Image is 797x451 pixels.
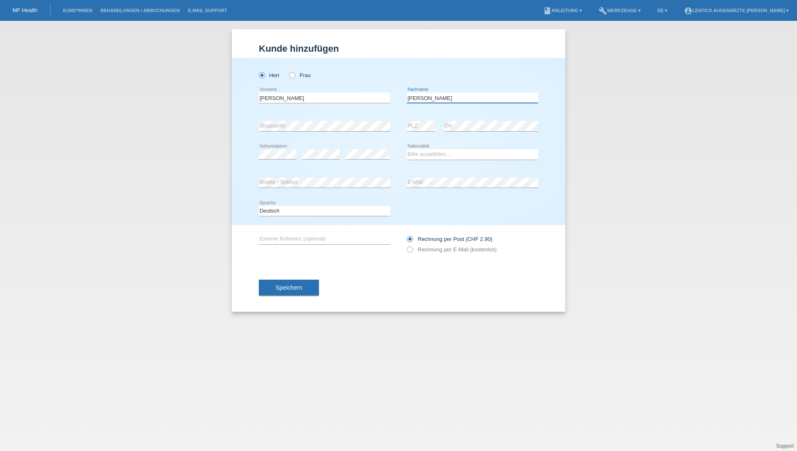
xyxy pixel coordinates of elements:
[259,43,538,54] h1: Kunde hinzufügen
[96,8,184,13] a: Behandlungen / Abbuchungen
[259,280,319,296] button: Speichern
[407,236,492,242] label: Rechnung per Post (CHF 2.90)
[539,8,586,13] a: bookAnleitung ▾
[276,284,302,291] span: Speichern
[599,7,607,15] i: build
[13,7,38,13] a: MF Health
[259,72,280,78] label: Herr
[680,8,793,13] a: account_circleLentics.Augenärzte [PERSON_NAME] ▾
[776,443,794,449] a: Support
[184,8,231,13] a: E-Mail Support
[407,246,496,253] label: Rechnung per E-Mail (kostenlos)
[594,8,645,13] a: buildWerkzeuge ▾
[543,7,551,15] i: book
[259,72,264,78] input: Herr
[289,72,295,78] input: Frau
[407,246,412,257] input: Rechnung per E-Mail (kostenlos)
[289,72,311,78] label: Frau
[407,236,412,246] input: Rechnung per Post (CHF 2.90)
[653,8,672,13] a: DE ▾
[684,7,692,15] i: account_circle
[59,8,96,13] a: Kund*innen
